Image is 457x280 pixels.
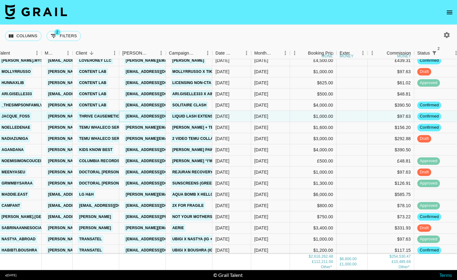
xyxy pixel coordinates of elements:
div: 7/21/2025 [215,169,229,175]
div: Aug '25 [254,113,268,119]
a: [PERSON_NAME][EMAIL_ADDRESS][DOMAIN_NAME] [47,146,148,154]
a: ari.giselle333 x Airbrush TT Campaign [171,90,256,98]
button: Menu [281,48,290,58]
a: [PERSON_NAME][EMAIL_ADDRESS][DOMAIN_NAME] [47,247,148,254]
div: 7/11/2025 [215,136,229,142]
button: Menu [368,48,377,58]
a: [EMAIL_ADDRESS][DOMAIN_NAME] [47,202,116,210]
div: £ [340,262,342,267]
button: Sort [233,49,242,57]
div: $126.91 [368,178,414,189]
div: £48.81 [368,156,414,167]
a: [PERSON_NAME][EMAIL_ADDRESS][PERSON_NAME][DOMAIN_NAME] [47,68,180,76]
button: Menu [63,48,73,58]
div: $750.00 [290,211,337,223]
div: 112,211.00 [314,259,333,264]
a: mollyrrusso x TikTok UGC Campaign [171,68,253,76]
div: $1,200.00 [290,245,337,256]
a: Content Lab [78,90,108,98]
a: [PERSON_NAME] “I’m Not Alone” (MPH Remix) track. [171,157,280,165]
div: 8/14/2025 [215,102,229,108]
span: approved [417,80,440,86]
div: 7/21/2025 [215,147,229,153]
span: approved [417,236,440,242]
a: Content Lab [78,79,108,87]
a: [PERSON_NAME] [78,224,113,232]
button: Sort [272,49,281,57]
div: 6,600.00 [342,256,357,262]
div: $156.20 [368,122,414,133]
a: Rejuran Recovery - 345 cream [171,168,239,176]
button: Sort [350,49,358,57]
a: Transatel [78,235,103,243]
div: $78.10 [368,200,414,211]
a: [EMAIL_ADDRESS][DOMAIN_NAME] [124,168,194,176]
div: 7/31/2025 [215,214,229,220]
div: $1,000.00 [290,167,337,178]
a: Ubigi x Boushra (IG + TT, 3 Stories) [171,247,247,254]
a: Ubigi x Nastya (IG + TT, 3 Stories) [171,235,242,243]
button: Sort [148,49,156,57]
a: [EMAIL_ADDRESS][DOMAIN_NAME] [47,191,116,198]
div: Manager [45,47,55,59]
div: Client [73,47,119,59]
div: v [DATE] [5,273,16,277]
button: Menu [110,48,119,58]
a: [EMAIL_ADDRESS][DOMAIN_NAME] [124,113,194,120]
a: Terms [439,272,452,278]
a: [EMAIL_ADDRESS][DOMAIN_NAME] [78,202,147,210]
div: 2,616,262.48 [311,254,333,259]
a: [PERSON_NAME][EMAIL_ADDRESS][PERSON_NAME][DOMAIN_NAME] [124,224,257,232]
span: confirmed [417,58,441,64]
div: Booking Price [308,47,335,59]
a: Content Lab [78,101,108,109]
button: Show filters [430,49,439,57]
span: confirmed [417,102,441,108]
a: [PERSON_NAME][EMAIL_ADDRESS][DOMAIN_NAME] [47,224,148,232]
div: 1,000.00 [342,262,357,267]
div: $1,000.00 [290,111,337,122]
a: [EMAIL_ADDRESS][DOMAIN_NAME] [47,57,116,64]
div: $ [309,254,311,259]
div: Campaign (Type) [169,47,194,59]
span: draft [417,169,431,175]
div: £4,500.00 [290,55,337,66]
button: Select columns [5,31,42,41]
span: confirmed [417,125,441,131]
div: $585.75 [368,189,414,200]
span: approved [417,180,440,186]
a: Doctoral [PERSON_NAME] [78,180,135,187]
div: Aug '25 [254,91,268,97]
button: Sort [10,49,19,57]
div: 7/23/2025 [215,247,229,253]
div: Aug '25 [254,214,268,220]
div: 7/10/2025 [215,180,229,186]
div: $390.50 [368,100,414,111]
span: approved [417,158,440,164]
div: Aug '25 [254,136,268,142]
button: Sort [55,49,63,57]
div: 8/1/2025 [215,202,229,209]
a: [EMAIL_ADDRESS][DOMAIN_NAME] [124,101,194,109]
a: [EMAIL_ADDRESS][DOMAIN_NAME] [124,157,194,165]
div: 254,530.47 [391,254,411,259]
a: [EMAIL_ADDRESS][DOMAIN_NAME] [124,202,194,210]
div: Month Due [254,47,272,59]
a: [EMAIL_ADDRESS][DOMAIN_NAME] [124,146,194,154]
div: Aug '25 [254,80,268,86]
div: 8/19/2025 [215,191,229,198]
div: $500.00 [290,89,337,100]
a: [EMAIL_ADDRESS][PERSON_NAME][DOMAIN_NAME] [47,90,148,98]
div: $97.63 [368,234,414,245]
a: Columbia Records [GEOGRAPHIC_DATA] [78,157,163,165]
button: Sort [299,49,308,57]
a: TEMU Whaleco Services, LLC ([GEOGRAPHIC_DATA]) [78,124,186,131]
div: 7/24/2025 [215,80,229,86]
a: [EMAIL_ADDRESS][DOMAIN_NAME] [124,235,194,243]
div: $3,000.00 [290,133,337,144]
div: $390.50 [368,144,414,156]
div: 8/6/2025 [215,57,229,64]
div: 8/7/2025 [215,225,229,231]
div: Date Created [215,47,233,59]
div: £500.00 [290,156,337,167]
